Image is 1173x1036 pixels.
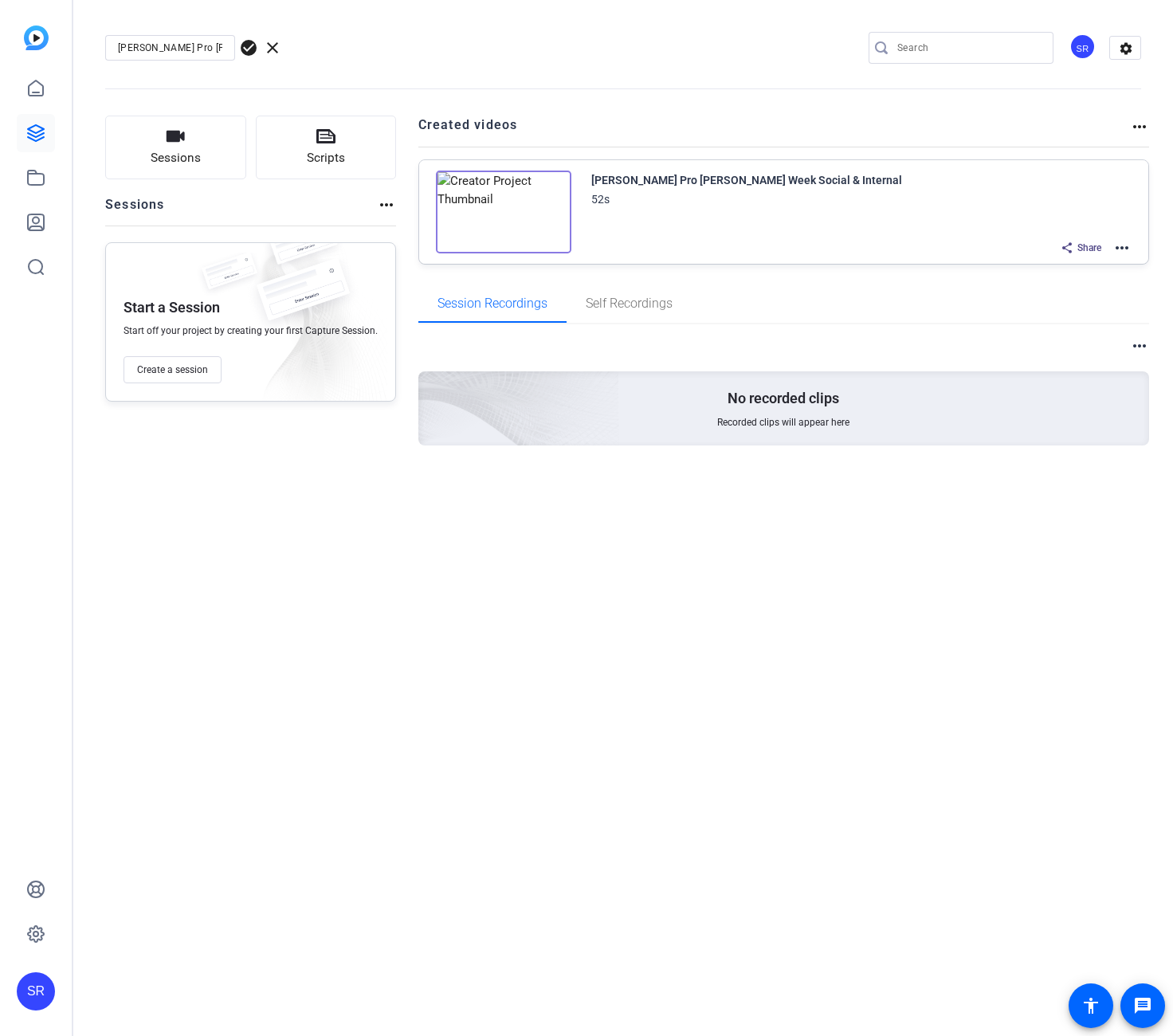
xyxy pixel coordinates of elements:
mat-icon: more_horiz [1130,117,1149,136]
h2: Created videos [418,116,1131,147]
span: Session Recordings [437,297,547,310]
img: fake-session.png [194,253,265,300]
span: Sessions [151,149,201,167]
button: Scripts [256,116,397,179]
input: Search [897,38,1041,57]
mat-icon: more_horiz [377,195,396,214]
mat-icon: more_horiz [1112,238,1132,257]
input: Enter Project Name [118,38,222,57]
p: No recorded clips [728,389,839,408]
h2: Sessions [105,195,165,226]
mat-icon: message [1133,996,1152,1015]
div: SR [1069,33,1096,60]
div: [PERSON_NAME] Pro [PERSON_NAME] Week Social & Internal [591,171,902,190]
span: Share [1077,241,1101,254]
span: Self Recordings [586,297,673,310]
span: clear [263,38,282,57]
span: Create a session [137,363,208,376]
p: Start a Session [124,298,220,317]
img: Creator Project Thumbnail [436,171,571,253]
img: fake-session.png [243,259,363,338]
span: Scripts [307,149,345,167]
button: Create a session [124,356,222,383]
span: Recorded clips will appear here [717,416,849,429]
img: embarkstudio-empty-session.png [233,238,387,409]
span: check_circle [239,38,258,57]
img: embarkstudio-empty-session.png [240,214,620,560]
span: Start off your project by creating your first Capture Session. [124,324,378,337]
mat-icon: more_horiz [1130,336,1149,355]
div: 52s [591,190,610,209]
mat-icon: settings [1110,37,1142,61]
img: fake-session.png [259,219,347,277]
ngx-avatar: Syoni Revollo [1069,33,1097,61]
img: blue-gradient.svg [24,26,49,50]
button: Sessions [105,116,246,179]
mat-icon: accessibility [1081,996,1100,1015]
div: SR [17,972,55,1010]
